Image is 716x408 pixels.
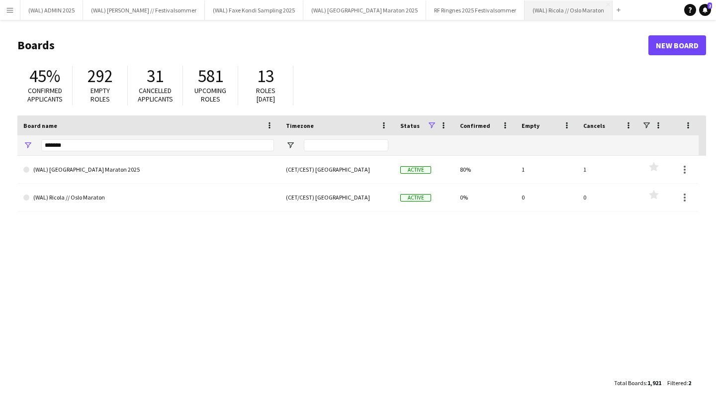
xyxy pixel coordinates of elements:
a: New Board [648,35,706,55]
span: Filtered [667,379,687,387]
div: 80% [454,156,516,183]
h1: Boards [17,38,648,53]
span: Confirmed [460,122,490,129]
input: Timezone Filter Input [304,139,388,151]
span: 45% [29,65,60,87]
span: Status [400,122,420,129]
button: Open Filter Menu [286,141,295,150]
span: Active [400,166,431,174]
span: Timezone [286,122,314,129]
a: (WAL) [GEOGRAPHIC_DATA] Maraton 2025 [23,156,274,184]
span: 292 [88,65,113,87]
input: Board name Filter Input [41,139,274,151]
button: (WAL) Faxe Kondi Sampling 2025 [205,0,303,20]
span: Empty [522,122,539,129]
button: (WAL) ADMIN 2025 [20,0,83,20]
span: Cancels [583,122,605,129]
button: (WAL) Ricola // Oslo Maraton [525,0,613,20]
div: 1 [516,156,577,183]
span: 2 [708,2,712,9]
span: Empty roles [90,86,110,103]
div: 1 [577,156,639,183]
a: (WAL) Ricola // Oslo Maraton [23,184,274,211]
button: (WAL) [PERSON_NAME] // Festivalsommer [83,0,205,20]
span: Roles [DATE] [256,86,275,103]
span: Cancelled applicants [138,86,173,103]
button: RF Ringnes 2025 Festivalsommer [426,0,525,20]
button: Open Filter Menu [23,141,32,150]
span: 581 [198,65,223,87]
button: (WAL) [GEOGRAPHIC_DATA] Maraton 2025 [303,0,426,20]
span: 2 [688,379,691,387]
span: 1,921 [647,379,661,387]
div: (CET/CEST) [GEOGRAPHIC_DATA] [280,156,394,183]
span: Total Boards [614,379,646,387]
div: 0 [577,184,639,211]
div: : [667,373,691,393]
span: Board name [23,122,57,129]
div: : [614,373,661,393]
span: 13 [257,65,274,87]
span: Upcoming roles [194,86,226,103]
span: Active [400,194,431,202]
span: 31 [147,65,164,87]
a: 2 [699,4,711,16]
span: Confirmed applicants [27,86,63,103]
div: (CET/CEST) [GEOGRAPHIC_DATA] [280,184,394,211]
div: 0 [516,184,577,211]
div: 0% [454,184,516,211]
